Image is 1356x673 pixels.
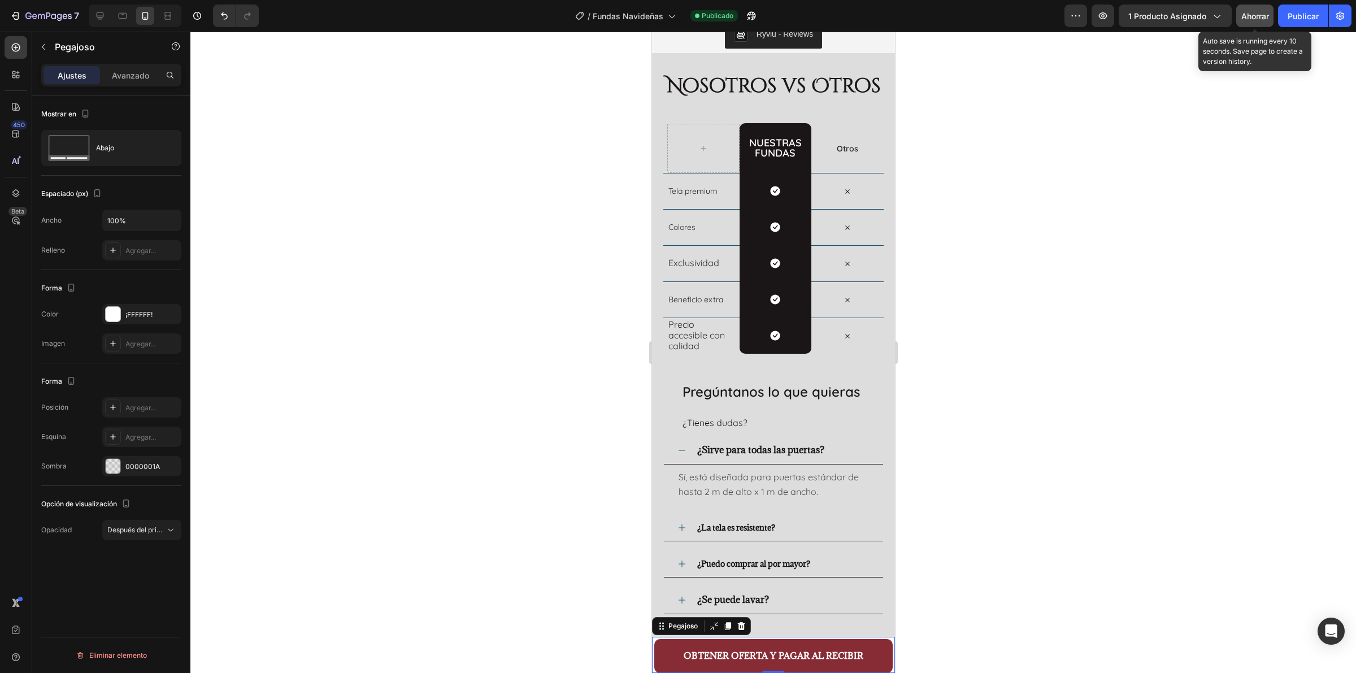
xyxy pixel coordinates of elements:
font: Eliminar elemento [89,651,147,659]
font: 1 producto asignado [1128,11,1206,21]
font: Opción de visualización [41,500,117,508]
font: Fundas Navideñas [593,11,663,21]
font: Agregar... [125,403,156,412]
font: / [588,11,590,21]
font: Posición [41,403,68,411]
strong: ¿Sirve para todas las puertas? [45,412,172,424]
button: 7 [5,5,84,27]
font: Agregar... [125,246,156,255]
font: Mostrar en [41,110,76,118]
span: Exclusividad [16,225,67,237]
strong: Pregúntanos lo que quieras [31,351,208,368]
font: 450 [13,121,25,129]
font: Ajustes [58,71,86,80]
font: Color [41,310,59,318]
font: Después del primer botón del carrito [107,526,224,534]
strong: ¿Se puede lavar? [45,562,117,574]
button: 1 producto asignado [1119,5,1232,27]
font: 0000001A [125,462,160,471]
font: Sombra [41,462,67,470]
button: Ahorrar [1236,5,1274,27]
font: Ahorrar [1241,11,1269,21]
p: Pegajoso [55,40,151,54]
p: Beneficio extra [16,263,82,273]
p: Tela premium [16,154,82,164]
font: Espaciado (px) [41,189,88,198]
strong: ¿Puedo comprar al por mayor? [45,527,158,537]
font: Agregar... [125,433,156,441]
font: 7 [74,10,79,21]
p: Otros [160,112,231,122]
font: Pegajoso [55,41,95,53]
strong: ¿La tela es resistente? [45,490,123,501]
font: Ancho [41,216,62,224]
font: Publicar [1288,11,1319,21]
div: Deshacer/Rehacer [213,5,259,27]
span: ¿Tienes dudas? [31,385,95,397]
font: Abajo [96,144,114,152]
span: Sí, está diseñada para puertas estándar de hasta 2 m de alto x 1 m de ancho. [27,440,207,466]
font: Forma [41,377,62,385]
font: ¡FFFFFF! [125,310,153,319]
span: Precio accesible con calidad [16,287,73,320]
font: Agregar... [125,340,156,348]
button: Eliminar elemento [41,646,181,665]
font: Publicado [702,11,733,20]
button: Después del primer botón del carrito [102,520,181,540]
font: Opacidad [41,526,72,534]
strong: Nosotros vs Otros [15,41,229,68]
font: Esquina [41,432,66,441]
div: Abrir Intercom Messenger [1318,618,1345,645]
font: Relleno [41,246,65,254]
font: Forma [41,284,62,292]
font: Imagen [41,339,65,348]
button: Publicar [1278,5,1328,27]
input: Auto [103,210,181,231]
p: Colores [16,190,82,201]
font: Avanzado [112,71,149,80]
h2: nuestras fundas [88,105,160,128]
font: Beta [11,207,24,215]
iframe: Área de diseño [652,32,895,673]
